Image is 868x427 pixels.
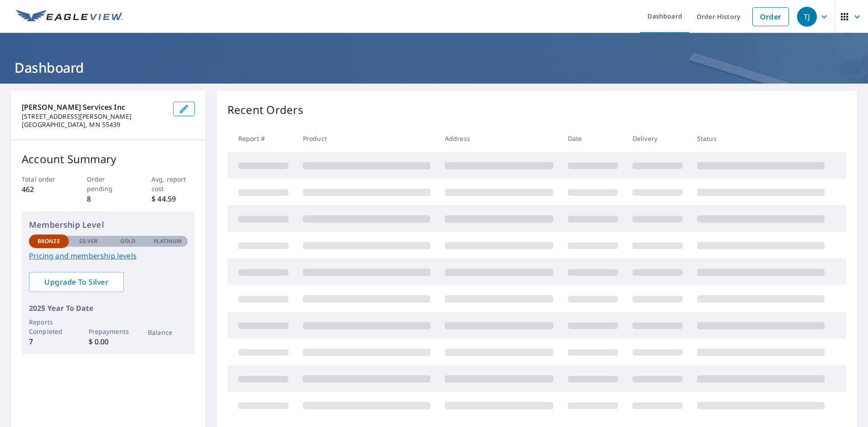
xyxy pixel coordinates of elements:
[22,151,195,167] p: Account Summary
[29,336,69,347] p: 7
[29,303,188,314] p: 2025 Year To Date
[22,102,166,113] p: [PERSON_NAME] Services Inc
[89,336,128,347] p: $ 0.00
[29,272,124,292] a: Upgrade To Silver
[16,10,123,23] img: EV Logo
[79,237,98,245] p: Silver
[22,184,65,195] p: 462
[561,125,625,152] th: Date
[29,317,69,336] p: Reports Completed
[29,219,188,231] p: Membership Level
[690,125,832,152] th: Status
[438,125,561,152] th: Address
[625,125,690,152] th: Delivery
[797,7,817,27] div: TJ
[296,125,438,152] th: Product
[89,327,128,336] p: Prepayments
[38,237,60,245] p: Bronze
[87,174,130,193] p: Order pending
[227,125,296,152] th: Report #
[227,102,303,118] p: Recent Orders
[22,174,65,184] p: Total order
[148,328,188,337] p: Balance
[151,174,195,193] p: Avg. report cost
[22,113,166,121] p: [STREET_ADDRESS][PERSON_NAME]
[11,58,857,77] h1: Dashboard
[752,7,789,26] a: Order
[87,193,130,204] p: 8
[22,121,166,129] p: [GEOGRAPHIC_DATA], MN 55439
[154,237,182,245] p: Platinum
[36,277,117,287] span: Upgrade To Silver
[29,250,188,261] a: Pricing and membership levels
[151,193,195,204] p: $ 44.59
[120,237,136,245] p: Gold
